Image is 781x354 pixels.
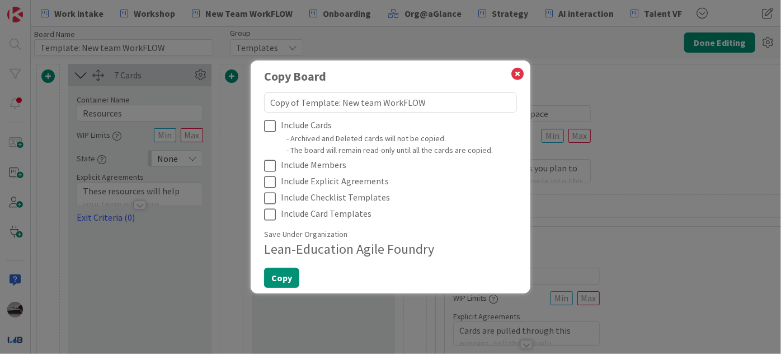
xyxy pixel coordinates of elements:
[286,145,517,156] div: - The board will remain read-only until all the cards are copied.
[281,119,332,131] span: Include Cards
[264,69,517,83] h1: Copy Board
[281,208,371,219] span: Include Card Templates
[264,176,517,189] button: Include Explicit Agreements
[264,160,517,173] button: Include Members
[281,159,346,170] span: Include Members
[264,229,347,240] label: Save Under Organization
[281,175,389,187] span: Include Explicit Agreements
[264,241,517,258] h4: Lean-Education Agile Foundry
[264,268,299,288] button: Copy
[264,92,517,113] textarea: Copy of Template: New team WorkFLOW
[286,133,517,145] div: - Archived and Deleted cards will not be copied.
[281,192,390,203] span: Include Checklist Templates
[264,208,517,221] button: Include Card Templates
[264,120,517,133] button: Include Cards
[264,192,517,205] button: Include Checklist Templates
